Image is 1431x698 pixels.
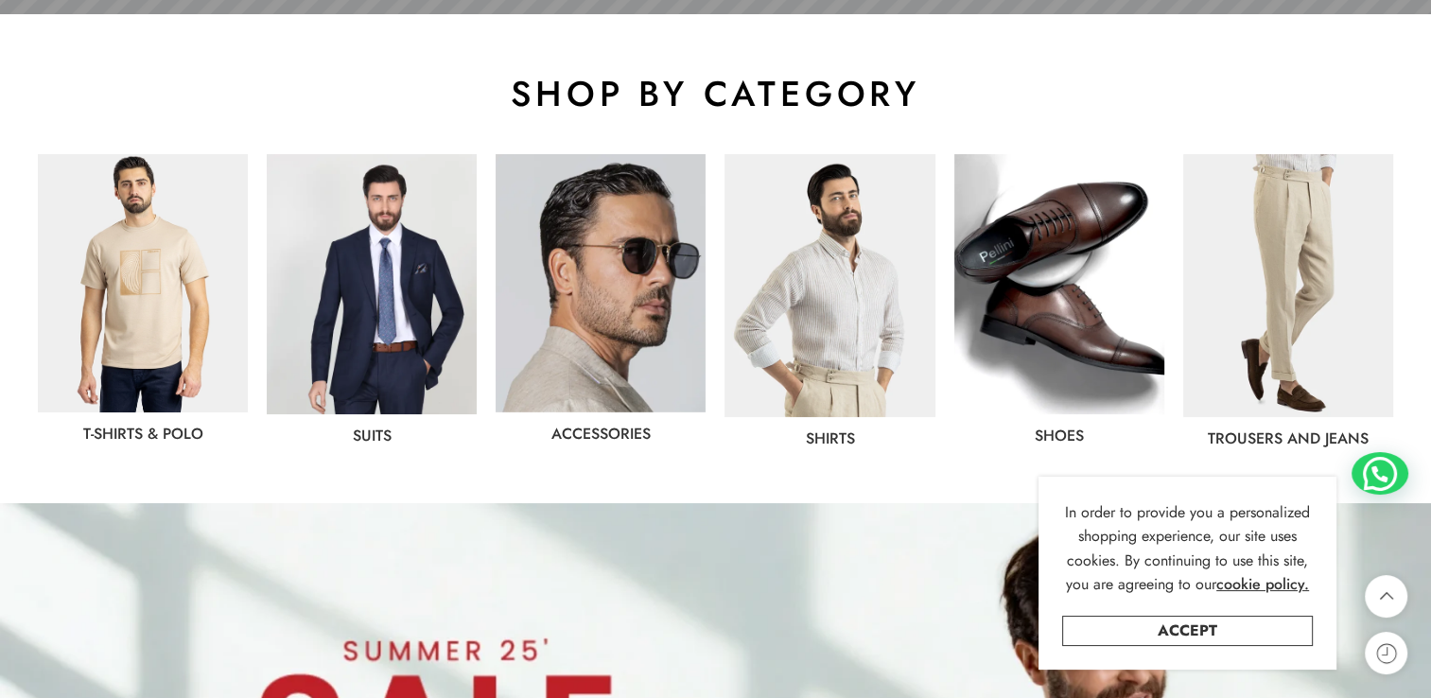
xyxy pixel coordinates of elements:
[1035,425,1084,446] a: shoes
[83,423,203,445] a: T-Shirts & Polo
[1065,501,1310,596] span: In order to provide you a personalized shopping experience, our site uses cookies. By continuing ...
[1208,428,1369,449] a: Trousers and jeans
[1062,616,1313,646] a: Accept
[806,428,855,449] a: Shirts
[551,423,651,445] a: Accessories
[1216,572,1309,597] a: cookie policy.
[38,71,1393,116] h2: shop by category
[353,425,392,446] a: Suits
